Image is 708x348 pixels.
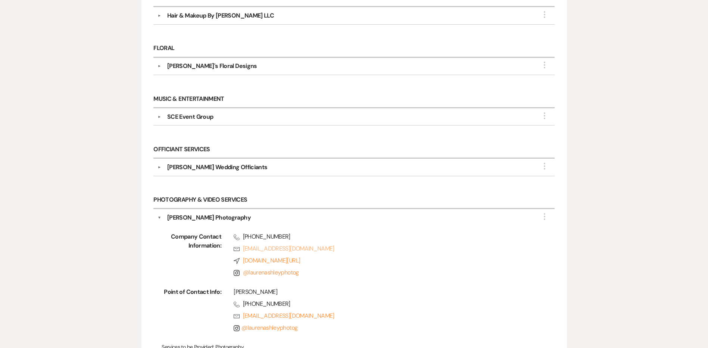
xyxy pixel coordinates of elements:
button: ▼ [155,14,164,18]
h6: Photography & Video Services [153,192,554,209]
h6: Officiant Services [153,141,554,159]
div: [PERSON_NAME]'s Floral Designs [167,62,257,71]
a: @laurenashleyphotog [234,324,297,332]
h6: Floral [153,40,554,58]
div: [PERSON_NAME] Wedding Officiants [167,163,268,172]
div: [PERSON_NAME] [234,288,531,296]
span: [PHONE_NUMBER] [234,299,531,308]
a: [DOMAIN_NAME][URL] [234,256,531,265]
button: ▼ [157,213,161,222]
a: [EMAIL_ADDRESS][DOMAIN_NAME] [234,244,531,253]
span: Company Contact Information: [162,232,221,280]
button: ▼ [155,115,164,119]
div: SCE Event Group [167,112,213,121]
button: ▼ [155,64,164,68]
a: @laurenashleyphotog [243,268,299,276]
div: Hair & Makeup By [PERSON_NAME] LLC [167,11,274,20]
h6: Music & Entertainment [153,91,554,108]
span: Point of Contact Info: [162,288,221,335]
span: [PHONE_NUMBER] [234,232,531,241]
button: ▼ [155,165,164,169]
a: [EMAIL_ADDRESS][DOMAIN_NAME] [234,311,531,320]
div: [PERSON_NAME] Photography [167,213,251,222]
